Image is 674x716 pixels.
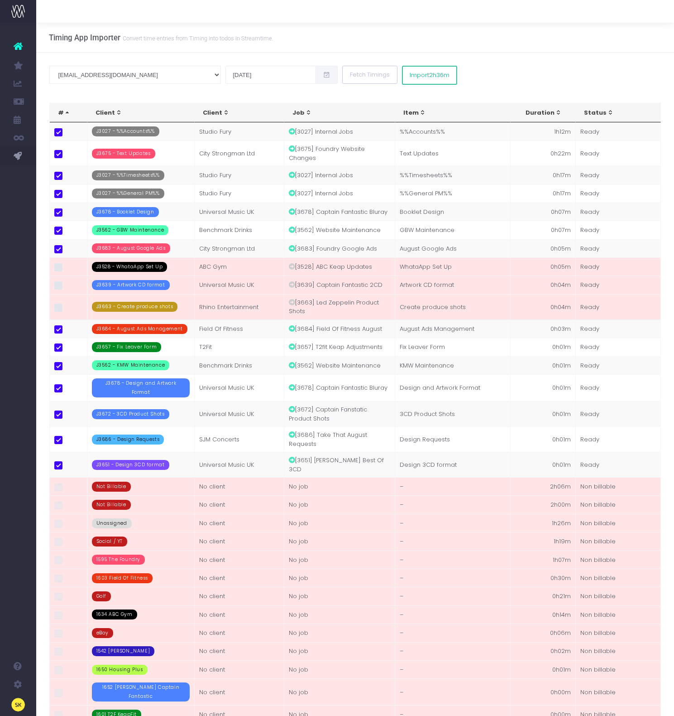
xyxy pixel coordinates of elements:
td: Ready [576,319,661,338]
td: 0h04m [511,276,576,294]
td: ABC Gym [195,257,284,276]
td: Non billable [576,551,661,569]
td: No job [284,624,395,642]
td: Ready [576,140,661,166]
td: No job [284,477,395,495]
td: WhataApp Set Up [395,257,510,276]
td: 0h06m [511,624,576,642]
td: %%Timesheets%% [395,166,510,184]
td: 0h02m [511,642,576,660]
td: Ready [576,338,661,356]
td: 0h17m [511,184,576,203]
td: Universal Music UK [195,374,284,401]
td: 0h04m [511,294,576,319]
span: Unassigned [92,518,132,528]
td: 0h05m [511,239,576,257]
td: Ready [576,122,661,140]
td: No job [284,587,395,605]
span: 1595 The Foundry [92,555,145,565]
td: No client [195,495,284,513]
span: Not Billable [92,482,131,492]
td: – [395,660,510,678]
div: Client [96,108,181,117]
small: Convert time entries from Timing into todos in Streamtime. [120,33,273,42]
div: # [58,108,79,117]
td: No client [195,551,284,569]
td: Ready [576,374,661,401]
td: Non billable [576,477,661,495]
span: J3675 - Text Updates [92,149,155,159]
span: Not Billable [92,500,131,510]
img: images/default_profile_image.png [11,698,25,711]
span: 1634 ABC Gym [92,610,137,619]
td: – [395,678,510,705]
td: Ready [576,221,661,239]
td: 0h01m [511,356,576,374]
td: Non billable [576,660,661,678]
span: J3684 - August Ads Management [92,324,187,334]
span: Golf [92,591,111,601]
td: 0h03m [511,319,576,338]
td: Benchmark Drinks [195,356,284,374]
div: Duration [519,108,562,117]
td: – [395,495,510,513]
td: – [395,569,510,587]
span: Social / YT [92,537,128,547]
td: – [395,477,510,495]
td: %%General PM%% [395,184,510,203]
span: J3027 - %%Timesheets%% [92,170,164,180]
span: J3027 - %%Accounts%% [92,126,159,136]
td: No client [195,532,284,550]
td: Ready [576,294,661,319]
td: [3678] Captain Fantastic Bluray [284,203,395,221]
span: J3672 - 3CD Product Shots [92,409,169,419]
td: [3686] Take That August Requests [284,426,395,452]
td: 3CD Product Shots [395,401,510,426]
td: [3675] Foundry Website Changes [284,140,395,166]
div: Item [403,108,496,117]
td: Ready [576,239,661,257]
td: [3562] Website Maintenance [284,356,395,374]
td: Fix Leaver Form [395,338,510,356]
td: [3639] Captain Fantastic 2CD [284,276,395,294]
td: Universal Music UK [195,401,284,426]
td: 0h00m [511,678,576,705]
input: Select date [225,66,316,84]
td: Ready [576,203,661,221]
td: [3672] Captain Fanstatic Product Shots [284,401,395,426]
div: Client [203,108,270,117]
td: No job [284,642,395,660]
td: GBW Maintenance [395,221,510,239]
button: Import2h36m [402,66,457,85]
td: Benchmark Drinks [195,221,284,239]
td: 0h05m [511,257,576,276]
td: – [395,642,510,660]
span: 1650 Housing Plus [92,665,148,675]
td: 0h17m [511,166,576,184]
td: [3683] Foundry Google Ads [284,239,395,257]
td: August Google Ads [395,239,510,257]
td: Non billable [576,514,661,532]
td: Design Requests [395,426,510,452]
span: J3027 - %%General PM%% [92,189,164,198]
div: Status [584,108,647,117]
td: [3684] Field Of Fitness August [284,319,395,338]
span: J3639 - Artwork CD format [92,280,170,290]
td: 0h01m [511,660,576,678]
td: 0h01m [511,374,576,401]
span: J3663 - Create produce shots [92,302,178,312]
td: Studio Fury [195,122,284,140]
td: Booklet Design [395,203,510,221]
span: J3678 - Design and Artwork Format [92,378,190,397]
td: Universal Music UK [195,203,284,221]
td: 1h19m [511,532,576,550]
td: 1h07m [511,551,576,569]
td: Ready [576,166,661,184]
td: No client [195,678,284,705]
td: Ready [576,257,661,276]
th: # [50,103,87,122]
th: Duration: activate to sort column ascending [511,103,576,122]
td: City Strongman Ltd [195,239,284,257]
td: No client [195,642,284,660]
th: Client: activate to sort column ascending [87,103,195,122]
